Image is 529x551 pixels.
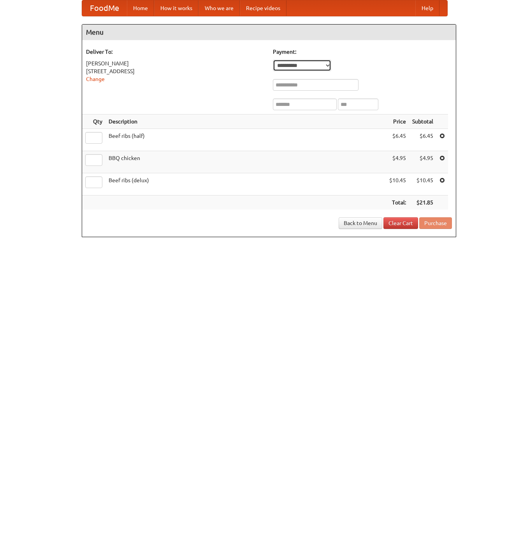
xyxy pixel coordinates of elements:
td: $4.95 [386,151,409,173]
a: Who we are [199,0,240,16]
a: How it works [154,0,199,16]
a: Recipe videos [240,0,286,16]
th: Total: [386,195,409,210]
a: Back to Menu [339,217,382,229]
th: Price [386,114,409,129]
th: Subtotal [409,114,436,129]
th: Qty [82,114,105,129]
th: $21.85 [409,195,436,210]
h5: Payment: [273,48,452,56]
a: Change [86,76,105,82]
div: [STREET_ADDRESS] [86,67,265,75]
td: $6.45 [409,129,436,151]
td: Beef ribs (delux) [105,173,386,195]
td: BBQ chicken [105,151,386,173]
td: $6.45 [386,129,409,151]
td: $4.95 [409,151,436,173]
td: Beef ribs (half) [105,129,386,151]
td: $10.45 [409,173,436,195]
h4: Menu [82,25,456,40]
a: Clear Cart [383,217,418,229]
button: Purchase [419,217,452,229]
div: [PERSON_NAME] [86,60,265,67]
h5: Deliver To: [86,48,265,56]
a: Home [127,0,154,16]
a: FoodMe [82,0,127,16]
a: Help [415,0,439,16]
th: Description [105,114,386,129]
td: $10.45 [386,173,409,195]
